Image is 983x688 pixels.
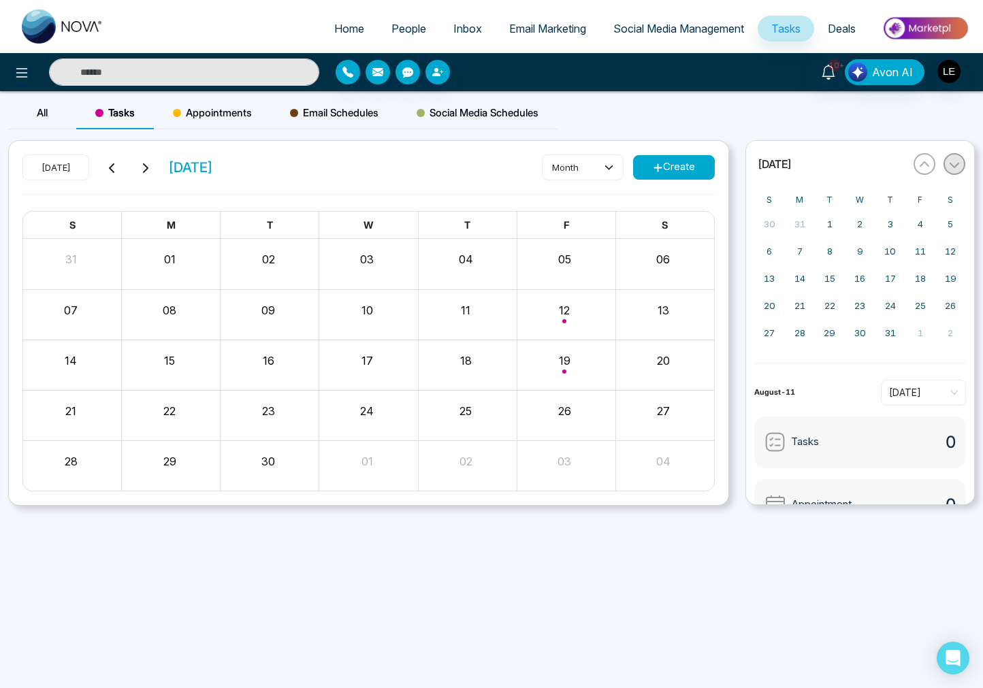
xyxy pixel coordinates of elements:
[815,210,845,237] button: August 1, 2028
[754,237,784,265] button: August 6, 2028
[764,327,775,338] abbr: August 27, 2028
[163,403,176,419] button: 22
[564,219,569,231] span: F
[875,292,905,319] button: August 24, 2028
[496,16,600,42] a: Email Marketing
[764,300,775,311] abbr: August 20, 2028
[905,237,935,265] button: August 11, 2028
[267,219,273,231] span: T
[784,210,814,237] button: July 31, 2028
[918,218,923,229] abbr: August 4, 2028
[948,218,953,229] abbr: August 5, 2028
[815,292,845,319] button: August 22, 2028
[22,10,103,44] img: Nova CRM Logo
[558,251,571,267] button: 05
[945,300,956,311] abbr: August 26, 2028
[754,387,795,397] strong: August-11
[65,251,77,267] button: 31
[261,302,275,318] button: 09
[935,237,965,265] button: August 12, 2028
[848,63,867,82] img: Lead Flow
[828,59,841,71] span: 10+
[948,195,953,205] abbr: Saturday
[815,265,845,292] button: August 15, 2028
[95,105,135,121] span: Tasks
[378,16,440,42] a: People
[290,105,378,121] span: Email Schedules
[948,327,953,338] abbr: September 2, 2028
[905,292,935,319] button: August 25, 2028
[876,13,975,44] img: Market-place.gif
[360,403,374,419] button: 24
[600,16,758,42] a: Social Media Management
[764,273,775,284] abbr: August 13, 2028
[875,319,905,346] button: August 31, 2028
[794,327,805,338] abbr: August 28, 2028
[888,218,893,229] abbr: August 3, 2028
[262,403,275,419] button: 23
[64,302,78,318] button: 07
[754,265,784,292] button: August 13, 2028
[814,16,869,42] a: Deals
[946,493,956,517] span: 0
[905,319,935,346] button: September 1, 2028
[784,292,814,319] button: August 21, 2028
[65,353,77,369] button: 14
[918,195,922,205] abbr: Friday
[417,105,538,121] span: Social Media Schedules
[935,319,965,346] button: September 2, 2028
[656,251,670,267] button: 06
[263,353,274,369] button: 16
[453,22,482,35] span: Inbox
[361,453,373,470] button: 01
[854,327,866,338] abbr: August 30, 2028
[509,22,586,35] span: Email Marketing
[764,218,775,229] abbr: July 30, 2028
[784,237,814,265] button: August 7, 2028
[905,265,935,292] button: August 18, 2028
[794,300,805,311] abbr: August 21, 2028
[885,327,896,338] abbr: August 31, 2028
[937,642,969,674] div: Open Intercom Messenger
[361,353,373,369] button: 17
[797,246,803,257] abbr: August 7, 2028
[464,219,470,231] span: T
[460,453,472,470] button: 02
[791,434,819,450] span: Tasks
[459,251,473,267] button: 04
[558,403,571,419] button: 26
[164,353,175,369] button: 15
[885,300,896,311] abbr: August 24, 2028
[784,319,814,346] button: August 28, 2028
[764,431,786,453] img: Tasks
[845,292,875,319] button: August 23, 2028
[22,211,715,492] div: Month View
[542,154,624,180] button: month
[845,319,875,346] button: August 30, 2028
[461,302,470,318] button: 11
[164,251,176,267] button: 01
[845,210,875,237] button: August 2, 2028
[857,246,863,257] abbr: August 9, 2028
[321,16,378,42] a: Home
[885,273,896,284] abbr: August 17, 2028
[856,195,864,205] abbr: Wednesday
[828,22,856,35] span: Deals
[261,453,275,470] button: 30
[935,210,965,237] button: August 5, 2028
[173,105,252,121] span: Appointments
[857,218,863,229] abbr: August 2, 2028
[168,157,213,178] span: [DATE]
[812,59,845,83] a: 10+
[827,218,833,229] abbr: August 1, 2028
[824,300,835,311] abbr: August 22, 2028
[915,246,926,257] abbr: August 11, 2028
[460,403,472,419] button: 25
[69,219,76,231] span: S
[796,195,803,205] abbr: Monday
[657,353,670,369] button: 20
[767,195,772,205] abbr: Sunday
[815,237,845,265] button: August 8, 2028
[918,327,923,338] abbr: September 1, 2028
[946,430,956,455] span: 0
